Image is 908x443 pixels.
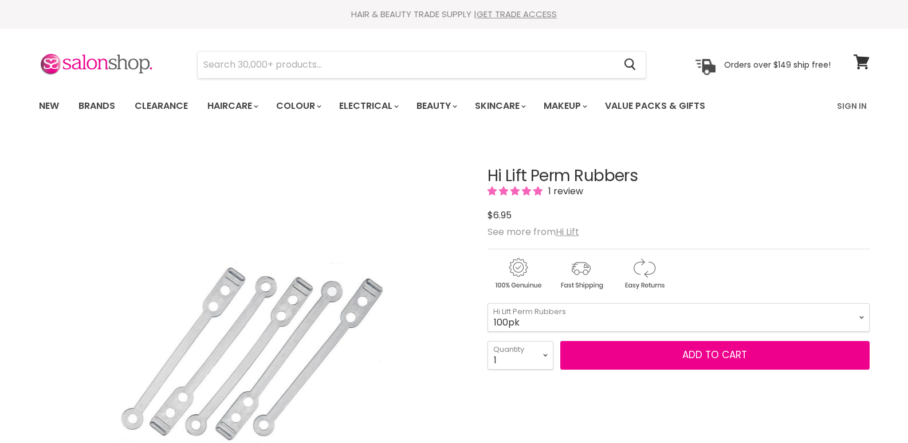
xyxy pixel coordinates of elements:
[551,256,611,291] img: shipping.gif
[268,94,328,118] a: Colour
[556,225,579,238] a: Hi Lift
[70,94,124,118] a: Brands
[30,89,772,123] ul: Main menu
[488,185,545,198] span: 5.00 stars
[197,51,646,79] form: Product
[682,348,747,362] span: Add to cart
[830,94,874,118] a: Sign In
[408,94,464,118] a: Beauty
[615,52,646,78] button: Search
[488,341,553,370] select: Quantity
[535,94,594,118] a: Makeup
[477,8,557,20] a: GET TRADE ACCESS
[126,94,196,118] a: Clearance
[199,94,265,118] a: Haircare
[488,167,870,185] h1: Hi Lift Perm Rubbers
[488,225,579,238] span: See more from
[30,94,68,118] a: New
[488,256,548,291] img: genuine.gif
[560,341,870,370] button: Add to cart
[724,59,831,69] p: Orders over $149 ship free!
[466,94,533,118] a: Skincare
[614,256,674,291] img: returns.gif
[488,209,512,222] span: $6.95
[198,52,615,78] input: Search
[25,9,884,20] div: HAIR & BEAUTY TRADE SUPPLY |
[25,89,884,123] nav: Main
[545,185,583,198] span: 1 review
[596,94,714,118] a: Value Packs & Gifts
[331,94,406,118] a: Electrical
